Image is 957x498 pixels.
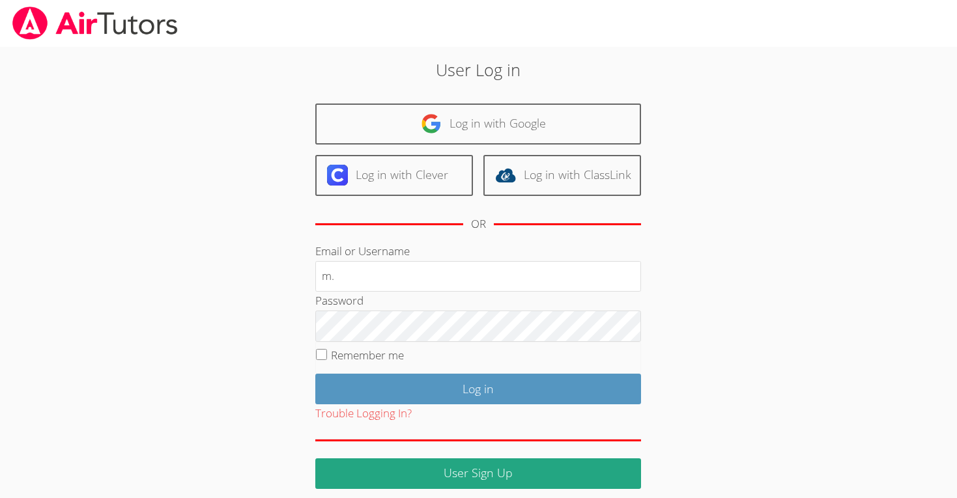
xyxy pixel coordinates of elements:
a: Log in with ClassLink [483,155,641,196]
input: Log in [315,374,641,404]
img: classlink-logo-d6bb404cc1216ec64c9a2012d9dc4662098be43eaf13dc465df04b49fa7ab582.svg [495,165,516,186]
a: Log in with Google [315,104,641,145]
label: Password [315,293,364,308]
img: google-logo-50288ca7cdecda66e5e0955fdab243c47b7ad437acaf1139b6f446037453330a.svg [421,113,442,134]
label: Remember me [331,348,404,363]
a: User Sign Up [315,458,641,489]
button: Trouble Logging In? [315,404,412,423]
a: Log in with Clever [315,155,473,196]
div: OR [471,215,486,234]
label: Email or Username [315,243,410,258]
img: clever-logo-6eab21bc6e7a338710f1a6ff85c0baf02591cd810cc4098c63d3a4b26e2feb20.svg [327,165,348,186]
h2: User Log in [220,57,737,82]
img: airtutors_banner-c4298cdbf04f3fff15de1276eac7730deb9818008684d7c2e4769d2f7ddbe033.png [11,7,179,40]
